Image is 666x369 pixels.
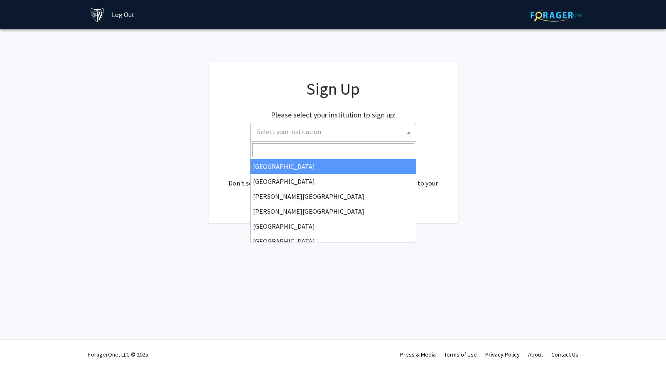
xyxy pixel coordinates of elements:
img: Johns Hopkins University Logo [90,7,105,22]
span: Select your institution [257,127,321,136]
span: Select your institution [254,123,416,140]
a: Privacy Policy [485,351,520,358]
h1: Sign Up [225,79,441,99]
a: About [528,351,543,358]
a: Press & Media [400,351,436,358]
li: [GEOGRAPHIC_DATA] [251,174,416,189]
div: ForagerOne, LLC © 2025 [88,340,148,369]
span: Select your institution [250,123,416,142]
div: Already have an account? . Don't see your institution? about bringing ForagerOne to your institut... [225,158,441,198]
li: [GEOGRAPHIC_DATA] [251,234,416,249]
iframe: Chat [631,332,660,363]
li: [GEOGRAPHIC_DATA] [251,159,416,174]
img: ForagerOne Logo [531,9,582,22]
h2: Please select your institution to sign up: [271,110,396,120]
a: Contact Us [551,351,578,358]
li: [PERSON_NAME][GEOGRAPHIC_DATA] [251,204,416,219]
input: Search [252,143,414,157]
a: Terms of Use [444,351,477,358]
li: [PERSON_NAME][GEOGRAPHIC_DATA] [251,189,416,204]
li: [GEOGRAPHIC_DATA] [251,219,416,234]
